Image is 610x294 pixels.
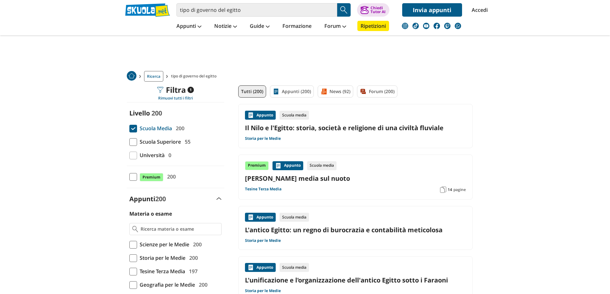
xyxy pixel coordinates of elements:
[176,3,337,17] input: Cerca appunti, riassunti o versioni
[434,23,440,29] img: facebook
[245,213,276,222] div: Appunto
[318,85,353,98] a: News (92)
[137,124,172,132] span: Scuola Media
[270,85,314,98] a: Appunti (200)
[280,111,309,120] div: Scuola media
[187,254,198,262] span: 200
[151,109,162,117] span: 200
[182,138,191,146] span: 55
[137,254,185,262] span: Storia per le Medie
[248,21,271,32] a: Guide
[472,3,485,17] a: Accedi
[137,138,181,146] span: Scuola Superiore
[186,267,198,275] span: 197
[357,85,397,98] a: Forum (200)
[196,281,207,289] span: 200
[144,71,163,82] a: Ricerca
[370,6,386,14] div: Chiedi Tutor AI
[412,23,419,29] img: tiktok
[245,136,281,141] a: Storia per le Medie
[337,3,351,17] button: Search Button
[245,226,466,234] a: L'antico Egitto: un regno di burocrazia e contabilità meticolosa
[245,111,276,120] div: Appunto
[248,112,254,118] img: Appunti contenuto
[339,5,349,15] img: Cerca appunti, riassunti o versioni
[453,187,466,192] span: pagine
[402,3,462,17] a: Invia appunti
[155,195,166,203] span: 200
[273,88,279,95] img: Appunti filtro contenuto
[187,87,194,93] span: 1
[166,151,171,159] span: 0
[245,288,281,293] a: Storia per le Medie
[132,226,138,232] img: Ricerca materia o esame
[137,281,195,289] span: Geografia per le Medie
[280,263,309,272] div: Scuola media
[129,195,166,203] label: Appunti
[129,210,172,217] label: Materia o esame
[127,71,136,82] a: Home
[245,161,269,170] div: Premium
[245,123,466,132] a: Il Nilo e l'Egitto: storia, società e religione di una civiltà fluviale
[173,124,184,132] span: 200
[423,23,429,29] img: youtube
[248,214,254,220] img: Appunti contenuto
[175,21,203,32] a: Appunti
[127,71,136,81] img: Home
[455,23,461,29] img: WhatsApp
[165,172,176,181] span: 200
[323,21,348,32] a: Forum
[281,21,313,32] a: Formazione
[137,240,189,249] span: Scienze per le Medie
[141,226,218,232] input: Ricerca materia o esame
[137,151,165,159] span: Università
[444,23,451,29] img: twitch
[245,276,466,284] a: L'unificazione e l'organizzazione dell'antico Egitto sotto i Faraoni
[157,87,163,93] img: Filtra filtri mobile
[245,187,281,192] a: Tesine Terza Media
[245,238,281,243] a: Storia per le Medie
[245,263,276,272] div: Appunto
[140,173,163,181] span: Premium
[238,85,266,98] a: Tutti (200)
[360,88,366,95] img: Forum filtro contenuto
[171,71,219,82] span: tipo di governo del egitto
[275,163,281,169] img: Appunti contenuto
[280,213,309,222] div: Scuola media
[321,88,327,95] img: News filtro contenuto
[137,267,185,275] span: Tesine Terza Media
[307,161,337,170] div: Scuola media
[440,187,446,193] img: Pagine
[357,21,389,31] a: Ripetizioni
[191,240,202,249] span: 200
[402,23,408,29] img: instagram
[448,187,452,192] span: 14
[213,21,239,32] a: Notizie
[248,264,254,271] img: Appunti contenuto
[245,174,466,183] a: [PERSON_NAME] media sul nuoto
[272,161,303,170] div: Appunto
[129,109,150,117] label: Livello
[127,96,224,101] div: Rimuovi tutti i filtri
[357,3,389,17] button: ChiediTutor AI
[157,85,194,94] div: Filtra
[216,197,222,200] img: Apri e chiudi sezione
